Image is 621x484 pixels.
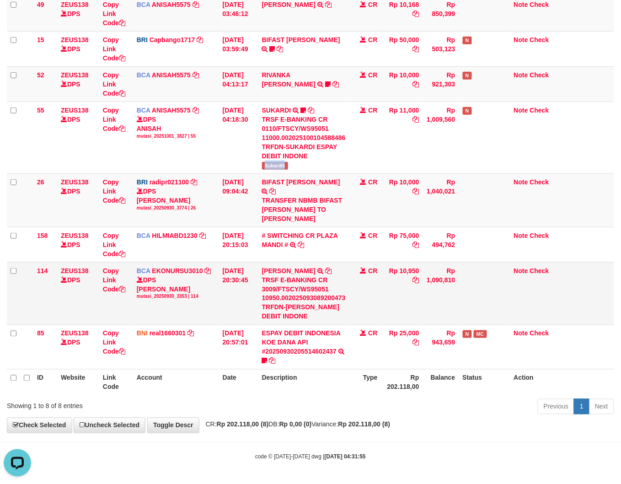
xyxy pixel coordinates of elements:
[423,173,459,227] td: Rp 1,040,021
[37,1,44,8] span: 49
[459,369,510,395] th: Status
[530,178,549,186] a: Check
[423,325,459,369] td: Rp 943,659
[150,178,189,186] a: radipr021100
[103,232,125,258] a: Copy Link Code
[57,31,99,66] td: DPS
[193,71,199,79] a: Copy ANISAH5575 to clipboard
[191,178,197,186] a: Copy radipr021100 to clipboard
[369,107,378,114] span: CR
[37,267,48,274] span: 114
[255,454,366,460] small: code © [DATE]-[DATE] dwg |
[381,369,423,395] th: Rp 202.118,00
[538,399,574,414] a: Previous
[514,178,528,186] a: Note
[413,241,419,248] a: Copy Rp 75,000 to clipboard
[74,418,145,433] a: Uncheck Selected
[262,267,316,274] a: [PERSON_NAME]
[7,398,252,411] div: Showing 1 to 8 of 8 entries
[369,1,378,8] span: CR
[332,81,339,88] a: Copy RIVANKA ABYAN YUSU to clipboard
[103,36,125,62] a: Copy Link Code
[37,178,44,186] span: 26
[61,267,89,274] a: ZEUS138
[413,45,419,53] a: Copy Rp 50,000 to clipboard
[61,107,89,114] a: ZEUS138
[530,267,549,274] a: Check
[369,36,378,43] span: CR
[37,330,44,337] span: 85
[152,232,198,239] a: HILMIABD1230
[137,133,215,140] div: mutasi_20251001_3827 | 55
[57,173,99,227] td: DPS
[463,107,472,115] span: Has Note
[61,36,89,43] a: ZEUS138
[258,369,349,395] th: Description
[219,173,258,227] td: [DATE] 09:04:42
[262,196,346,223] div: TRANSFER NBMB BIFAST [PERSON_NAME] TO [PERSON_NAME]
[369,267,378,274] span: CR
[37,232,48,239] span: 158
[514,71,528,79] a: Note
[381,325,423,369] td: Rp 25,000
[338,421,391,428] strong: Rp 202.118,00 (8)
[413,81,419,88] a: Copy Rp 10,000 to clipboard
[369,330,378,337] span: CR
[57,66,99,102] td: DPS
[103,107,125,132] a: Copy Link Code
[61,232,89,239] a: ZEUS138
[298,241,304,248] a: Copy # SWITCHING CR PLAZA MANDI # to clipboard
[262,1,316,8] a: [PERSON_NAME]
[4,4,31,31] button: Open LiveChat chat widget
[219,102,258,173] td: [DATE] 04:18:30
[137,232,150,239] span: BCA
[413,116,419,123] a: Copy Rp 11,000 to clipboard
[463,37,472,44] span: Has Note
[137,187,215,211] div: DPS [PERSON_NAME]
[61,71,89,79] a: ZEUS138
[514,1,528,8] a: Note
[193,1,199,8] a: Copy ANISAH5575 to clipboard
[137,267,150,274] span: BCA
[423,262,459,325] td: Rp 1,090,810
[474,330,487,338] span: Manually Checked by: aafyoona
[205,267,211,274] a: Copy EKONURSU3010 to clipboard
[262,115,346,161] div: TRSF E-BANKING CR 0110/FTSCY/WS95051 11000.002025100104588486 TRFDN-SUKARDI ESPAY DEBIT INDONE
[413,276,419,284] a: Copy Rp 10,950 to clipboard
[262,178,340,186] a: BIFAST [PERSON_NAME]
[381,66,423,102] td: Rp 10,000
[514,107,528,114] a: Note
[57,325,99,369] td: DPS
[262,36,340,43] a: BIFAST [PERSON_NAME]
[514,36,528,43] a: Note
[423,31,459,66] td: Rp 503,123
[37,107,44,114] span: 55
[137,71,150,79] span: BCA
[413,339,419,346] a: Copy Rp 25,000 to clipboard
[423,102,459,173] td: Rp 1,009,560
[57,262,99,325] td: DPS
[589,399,614,414] a: Next
[133,369,219,395] th: Account
[152,267,203,274] a: EKONURSU3010
[349,369,381,395] th: Type
[463,72,472,80] span: Has Note
[530,71,549,79] a: Check
[423,227,459,262] td: Rp 494,762
[262,232,338,248] a: # SWITCHING CR PLAZA MANDI #
[217,421,269,428] strong: Rp 202.118,00 (8)
[150,36,195,43] a: Capbango1717
[57,369,99,395] th: Website
[514,330,528,337] a: Note
[381,262,423,325] td: Rp 10,950
[277,45,284,53] a: Copy BIFAST ANTONIUS GAG to clipboard
[262,71,316,88] a: RIVANKA [PERSON_NAME]
[262,107,291,114] a: SUKARDI
[152,1,191,8] a: ANISAH5575
[99,369,133,395] th: Link Code
[530,36,549,43] a: Check
[369,232,378,239] span: CR
[150,330,186,337] a: real1660301
[199,232,206,239] a: Copy HILMIABD1230 to clipboard
[219,31,258,66] td: [DATE] 03:59:49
